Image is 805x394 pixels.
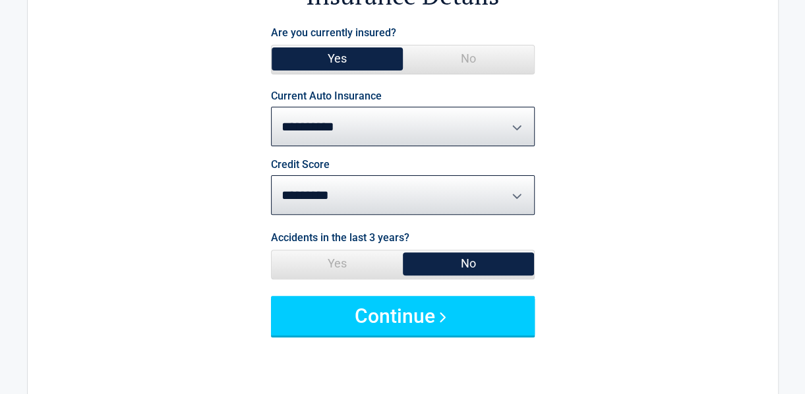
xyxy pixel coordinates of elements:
label: Are you currently insured? [271,24,396,42]
span: Yes [272,45,403,72]
span: Yes [272,250,403,277]
span: No [403,45,534,72]
label: Credit Score [271,159,330,170]
label: Accidents in the last 3 years? [271,229,409,246]
button: Continue [271,296,535,335]
span: No [403,250,534,277]
label: Current Auto Insurance [271,91,382,101]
